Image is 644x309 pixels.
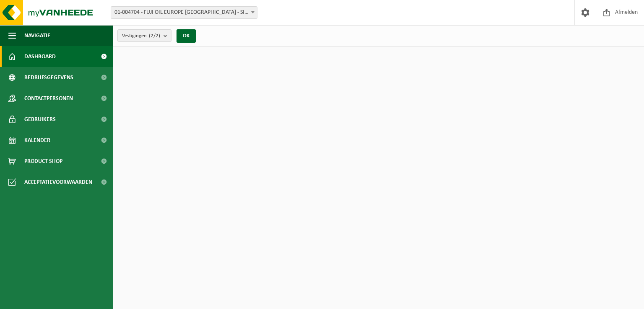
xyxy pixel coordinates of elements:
span: Vestigingen [122,30,160,42]
span: Navigatie [24,25,50,46]
span: Product Shop [24,151,62,172]
button: OK [177,29,196,43]
span: 01-004704 - FUJI OIL EUROPE NV - SINT-KRUIS-WINKEL [111,6,257,19]
span: Dashboard [24,46,56,67]
span: Acceptatievoorwaarden [24,172,92,193]
span: 01-004704 - FUJI OIL EUROPE NV - SINT-KRUIS-WINKEL [111,7,257,18]
span: Gebruikers [24,109,56,130]
span: Bedrijfsgegevens [24,67,73,88]
span: Kalender [24,130,50,151]
span: Contactpersonen [24,88,73,109]
count: (2/2) [149,33,160,39]
button: Vestigingen(2/2) [117,29,171,42]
